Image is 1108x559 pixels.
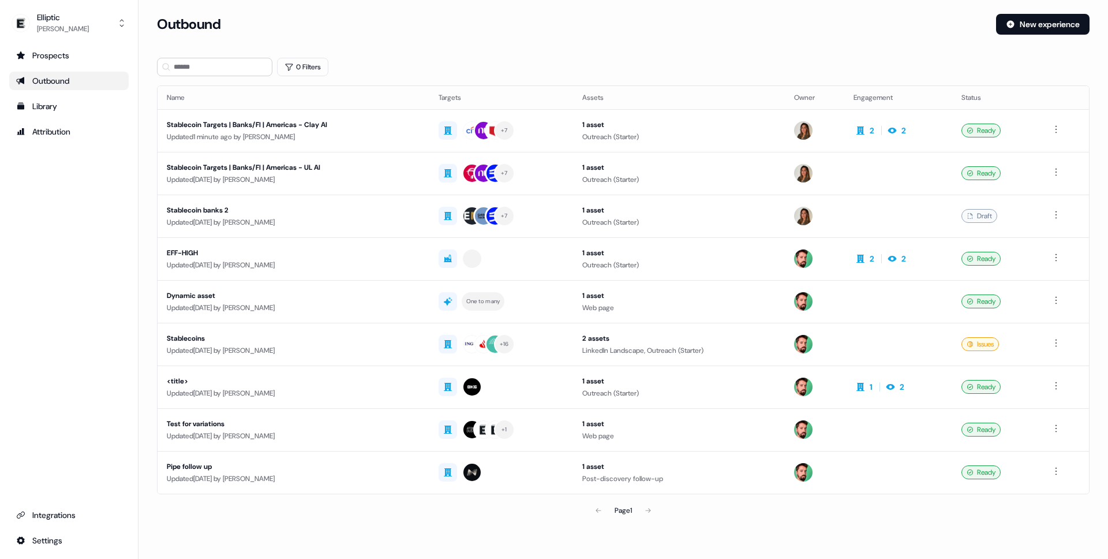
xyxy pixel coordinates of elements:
[167,418,420,430] div: Test for variations
[167,247,420,259] div: EFF-HIGH
[952,86,1040,109] th: Status
[16,50,122,61] div: Prospects
[582,290,776,301] div: 1 asset
[167,204,420,216] div: Stablecoin banks 2
[582,418,776,430] div: 1 asset
[158,86,429,109] th: Name
[16,100,122,112] div: Library
[794,121,813,140] img: Pouyeh
[167,333,420,344] div: Stablecoins
[615,505,632,516] div: Page 1
[794,292,813,311] img: Phill
[167,162,420,173] div: Stablecoin Targets | Banks/FI | Americas - UL AI
[9,122,129,141] a: Go to attribution
[9,97,129,115] a: Go to templates
[9,46,129,65] a: Go to prospects
[501,125,508,136] div: + 7
[870,253,874,264] div: 2
[961,209,997,223] div: Draft
[37,12,89,23] div: Elliptic
[167,119,420,131] div: Stablecoin Targets | Banks/FI | Americas - Clay AI
[901,253,906,264] div: 2
[167,290,420,301] div: Dynamic asset
[794,335,813,353] img: Phill
[582,430,776,442] div: Web page
[167,259,420,271] div: Updated [DATE] by [PERSON_NAME]
[167,473,420,485] div: Updated [DATE] by [PERSON_NAME]
[785,86,844,109] th: Owner
[794,463,813,482] img: Phill
[582,473,776,485] div: Post-discovery follow-up
[37,23,89,35] div: [PERSON_NAME]
[794,420,813,439] img: Phill
[961,295,1001,308] div: Ready
[466,296,500,307] div: One to many
[9,9,129,37] button: Elliptic[PERSON_NAME]
[501,168,508,178] div: + 7
[870,381,873,393] div: 1
[500,339,509,349] div: + 16
[794,378,813,396] img: Phill
[573,86,785,109] th: Assets
[996,14,1090,35] button: New experience
[167,174,420,185] div: Updated [DATE] by [PERSON_NAME]
[16,75,122,87] div: Outbound
[582,387,776,399] div: Outreach (Starter)
[167,430,420,442] div: Updated [DATE] by [PERSON_NAME]
[582,217,776,228] div: Outreach (Starter)
[901,125,906,136] div: 2
[167,345,420,356] div: Updated [DATE] by [PERSON_NAME]
[582,162,776,173] div: 1 asset
[582,174,776,185] div: Outreach (Starter)
[582,345,776,356] div: LinkedIn Landscape, Outreach (Starter)
[167,461,420,472] div: Pipe follow up
[961,252,1001,266] div: Ready
[870,125,874,136] div: 2
[157,16,220,33] h3: Outbound
[582,131,776,143] div: Outreach (Starter)
[582,375,776,387] div: 1 asset
[582,259,776,271] div: Outreach (Starter)
[429,86,573,109] th: Targets
[167,217,420,228] div: Updated [DATE] by [PERSON_NAME]
[794,207,813,225] img: Pouyeh
[9,72,129,90] a: Go to outbound experience
[9,506,129,524] a: Go to integrations
[961,337,999,351] div: Issues
[167,302,420,314] div: Updated [DATE] by [PERSON_NAME]
[961,465,1001,479] div: Ready
[16,509,122,521] div: Integrations
[277,58,328,76] button: 0 Filters
[582,204,776,216] div: 1 asset
[961,380,1001,394] div: Ready
[582,302,776,314] div: Web page
[16,535,122,546] div: Settings
[844,86,952,109] th: Engagement
[900,381,904,393] div: 2
[501,424,507,435] div: + 1
[167,131,420,143] div: Updated 1 minute ago by [PERSON_NAME]
[961,166,1001,180] div: Ready
[582,119,776,131] div: 1 asset
[16,126,122,137] div: Attribution
[582,333,776,344] div: 2 assets
[961,423,1001,437] div: Ready
[961,124,1001,137] div: Ready
[501,211,508,221] div: + 7
[167,387,420,399] div: Updated [DATE] by [PERSON_NAME]
[9,531,129,550] a: Go to integrations
[582,247,776,259] div: 1 asset
[794,249,813,268] img: Phill
[794,164,813,182] img: Pouyeh
[167,375,420,387] div: <title>
[582,461,776,472] div: 1 asset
